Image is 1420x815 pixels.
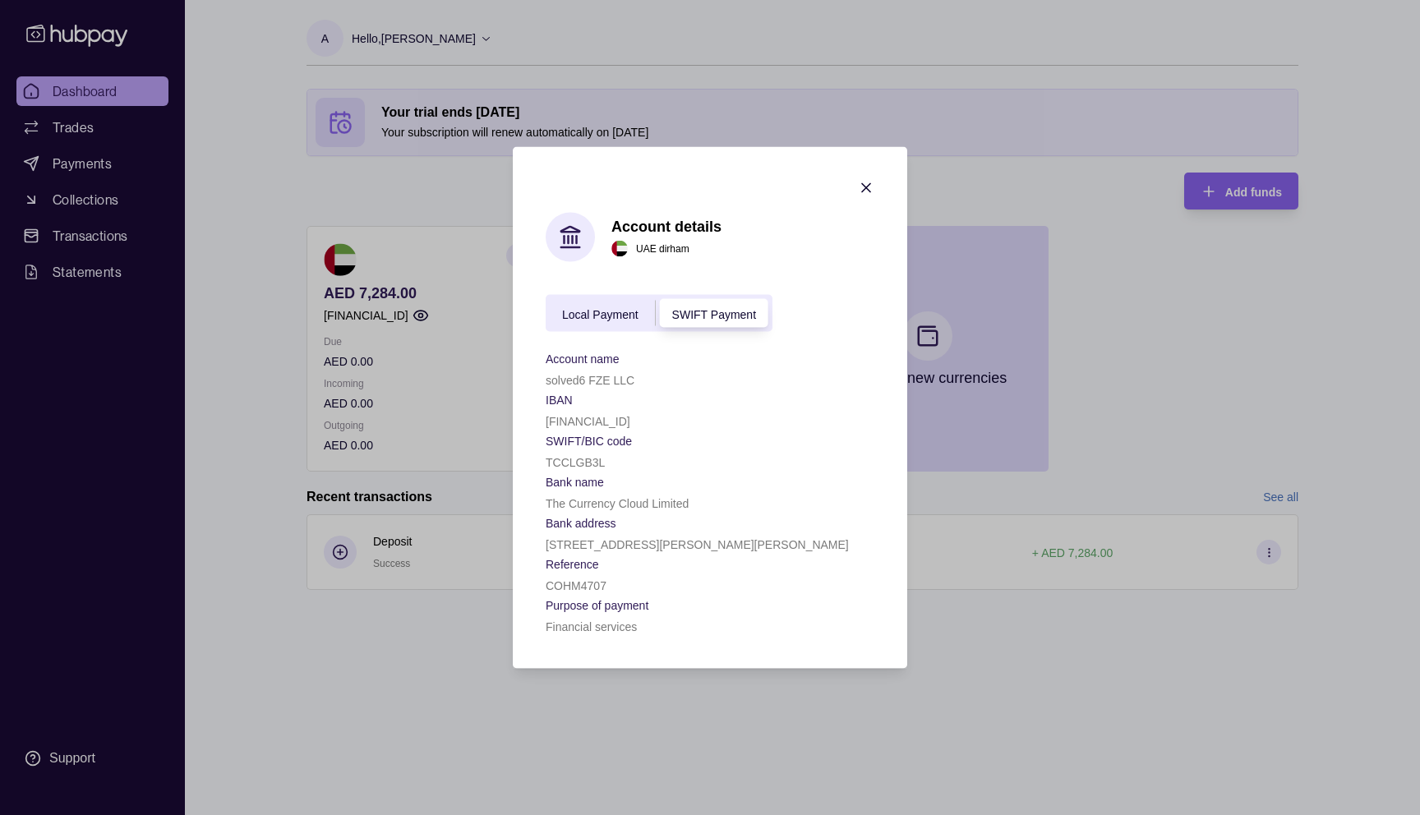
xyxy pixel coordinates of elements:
[546,558,599,571] p: Reference
[546,579,606,592] p: COHM4707
[546,295,772,332] div: accountIndex
[611,240,628,256] img: ae
[546,620,637,633] p: Financial services
[546,352,620,366] p: Account name
[546,538,849,551] p: [STREET_ADDRESS][PERSON_NAME][PERSON_NAME]
[546,497,689,510] p: The Currency Cloud Limited
[546,476,604,489] p: Bank name
[546,435,632,448] p: SWIFT/BIC code
[546,374,634,387] p: solved6 FZE LLC
[546,415,630,428] p: [FINANCIAL_ID]
[562,307,639,320] span: Local Payment
[672,307,756,320] span: SWIFT Payment
[636,239,689,257] p: UAE dirham
[546,456,605,469] p: TCCLGB3L
[546,599,648,612] p: Purpose of payment
[546,394,573,407] p: IBAN
[546,517,616,530] p: Bank address
[611,217,722,235] h1: Account details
